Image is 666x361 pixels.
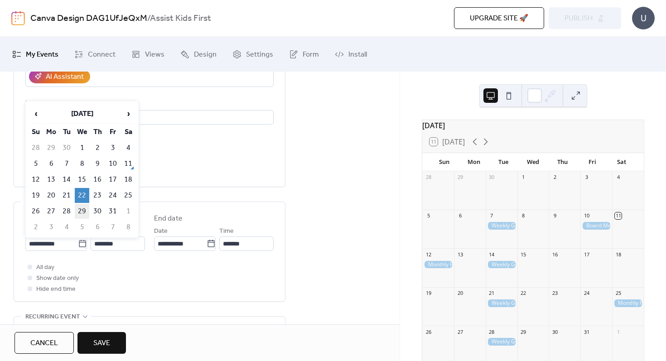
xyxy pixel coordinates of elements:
[26,48,58,62] span: My Events
[30,338,58,349] span: Cancel
[488,328,495,335] div: 28
[11,11,25,25] img: logo
[29,70,90,83] button: AI Assistant
[75,188,89,203] td: 22
[150,10,211,27] b: Assist Kids First
[30,10,147,27] a: Canva Design DAG1UfJeQxM
[59,172,74,187] td: 14
[615,174,622,181] div: 4
[520,212,527,219] div: 8
[632,7,655,29] div: U
[121,105,135,123] span: ›
[459,153,488,171] div: Mon
[44,172,58,187] td: 13
[488,251,495,258] div: 14
[486,222,517,230] div: Weekly General Meeting
[121,156,135,171] td: 11
[90,156,105,171] td: 9
[121,140,135,155] td: 4
[44,188,58,203] td: 20
[88,48,116,62] span: Connect
[125,40,171,68] a: Views
[106,156,120,171] td: 10
[583,174,590,181] div: 3
[583,212,590,219] div: 10
[29,204,43,219] td: 26
[520,328,527,335] div: 29
[29,188,43,203] td: 19
[44,125,58,140] th: Mo
[328,40,374,68] a: Install
[422,261,454,269] div: Monthly Fundraiser #1
[583,290,590,297] div: 24
[29,172,43,187] td: 12
[425,290,432,297] div: 19
[457,251,463,258] div: 13
[488,174,495,181] div: 30
[430,153,459,171] div: Sun
[59,188,74,203] td: 21
[106,204,120,219] td: 31
[488,290,495,297] div: 21
[548,153,577,171] div: Thu
[488,212,495,219] div: 7
[29,105,43,123] span: ‹
[551,328,558,335] div: 30
[489,153,518,171] div: Tue
[5,40,65,68] a: My Events
[425,328,432,335] div: 26
[219,226,234,237] span: Time
[425,212,432,219] div: 5
[425,174,432,181] div: 28
[174,40,223,68] a: Design
[25,312,80,322] span: Recurring event
[90,220,105,235] td: 6
[303,48,319,62] span: Form
[68,40,122,68] a: Connect
[520,251,527,258] div: 15
[90,188,105,203] td: 23
[583,251,590,258] div: 17
[75,172,89,187] td: 15
[607,153,637,171] div: Sat
[44,220,58,235] td: 3
[486,338,517,346] div: Weekly General Meeting
[14,332,74,354] button: Cancel
[457,290,463,297] div: 20
[577,153,607,171] div: Fri
[44,204,58,219] td: 27
[194,48,217,62] span: Design
[75,125,89,140] th: We
[154,213,183,224] div: End date
[282,40,326,68] a: Form
[551,212,558,219] div: 9
[90,204,105,219] td: 30
[457,328,463,335] div: 27
[615,212,622,219] div: 11
[90,125,105,140] th: Th
[29,125,43,140] th: Su
[121,220,135,235] td: 8
[44,140,58,155] td: 29
[457,174,463,181] div: 29
[29,220,43,235] td: 2
[36,284,76,295] span: Hide end time
[36,262,54,273] span: All day
[44,104,120,124] th: [DATE]
[121,188,135,203] td: 25
[551,251,558,258] div: 16
[106,172,120,187] td: 17
[75,140,89,155] td: 1
[29,156,43,171] td: 5
[246,48,273,62] span: Settings
[121,125,135,140] th: Sa
[518,153,548,171] div: Wed
[121,172,135,187] td: 18
[154,226,168,237] span: Date
[59,156,74,171] td: 7
[44,156,58,171] td: 6
[77,332,126,354] button: Save
[612,299,644,307] div: Monthly Fundraiser #2
[59,125,74,140] th: Tu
